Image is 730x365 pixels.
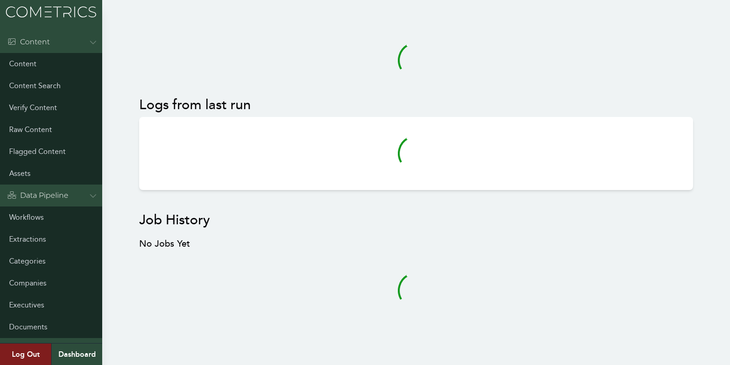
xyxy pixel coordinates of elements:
h2: Job History [139,212,693,228]
svg: audio-loading [398,42,434,79]
h2: Logs from last run [139,97,693,113]
div: Data Pipeline [7,190,68,201]
svg: audio-loading [398,135,434,172]
a: Dashboard [51,344,102,365]
svg: audio-loading [398,272,434,309]
h3: No Jobs Yet [139,238,693,250]
div: Content [7,37,50,48]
